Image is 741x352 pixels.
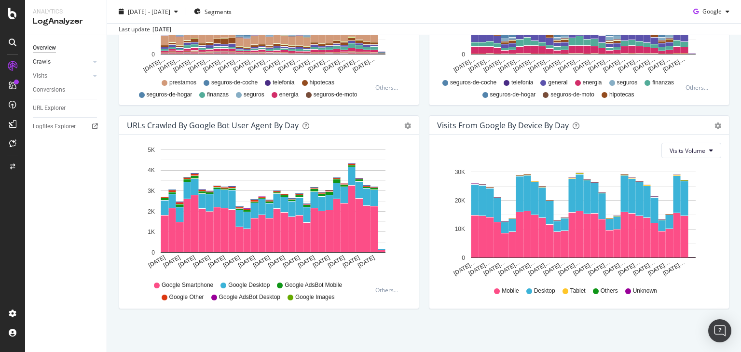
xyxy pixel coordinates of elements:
[267,254,286,269] text: [DATE]
[462,51,465,58] text: 0
[534,287,555,295] span: Desktop
[152,25,171,34] div: [DATE]
[375,286,402,294] div: Others...
[312,254,331,269] text: [DATE]
[689,4,733,19] button: Google
[148,147,155,153] text: 5K
[490,91,536,99] span: seguros-de-hogar
[222,254,241,269] text: [DATE]
[190,4,235,19] button: Segments
[115,4,182,19] button: [DATE] - [DATE]
[192,254,211,269] text: [DATE]
[601,287,618,295] span: Others
[33,43,56,53] div: Overview
[455,226,465,233] text: 10K
[33,8,99,16] div: Analytics
[211,79,258,87] span: seguros-de-coche
[462,255,465,261] text: 0
[327,254,346,269] text: [DATE]
[357,254,376,269] text: [DATE]
[148,208,155,215] text: 2K
[404,122,411,129] div: gear
[33,71,47,81] div: Visits
[177,254,196,269] text: [DATE]
[702,7,722,15] span: Google
[33,85,65,95] div: Conversions
[33,122,100,132] a: Logfiles Explorer
[147,254,166,269] text: [DATE]
[237,254,256,269] text: [DATE]
[219,293,280,301] span: Google AdsBot Desktop
[285,281,342,289] span: Google AdsBot Mobile
[314,91,357,99] span: seguros-de-moto
[342,254,361,269] text: [DATE]
[570,287,586,295] span: Tablet
[33,103,100,113] a: URL Explorer
[119,25,171,34] div: Last update
[128,7,170,15] span: [DATE] - [DATE]
[228,281,270,289] span: Google Desktop
[686,83,713,92] div: Others...
[33,122,76,132] div: Logfiles Explorer
[207,91,229,99] span: finanzas
[33,43,100,53] a: Overview
[162,281,213,289] span: Google Smartphone
[148,229,155,235] text: 1K
[207,254,226,269] text: [DATE]
[33,71,90,81] a: Visits
[295,293,334,301] span: Google Images
[437,121,569,130] div: Visits From Google By Device By Day
[148,188,155,194] text: 3K
[455,197,465,204] text: 20K
[548,79,567,87] span: general
[33,16,99,27] div: LogAnalyzer
[127,143,408,277] svg: A chart.
[708,319,731,342] div: Open Intercom Messenger
[282,254,301,269] text: [DATE]
[617,79,638,87] span: seguros
[652,79,674,87] span: finanzas
[151,51,155,58] text: 0
[633,287,657,295] span: Unknown
[273,79,294,87] span: telefonia
[511,79,533,87] span: telefonia
[33,103,66,113] div: URL Explorer
[310,79,334,87] span: hipotecas
[147,91,192,99] span: seguros-de-hogar
[169,293,204,301] span: Google Other
[279,91,299,99] span: energia
[151,249,155,256] text: 0
[252,254,271,269] text: [DATE]
[450,79,496,87] span: seguros-de-coche
[502,287,519,295] span: Mobile
[205,7,232,15] span: Segments
[437,166,718,278] svg: A chart.
[244,91,264,99] span: seguros
[162,254,181,269] text: [DATE]
[583,79,602,87] span: energia
[169,79,196,87] span: prestamos
[661,143,721,158] button: Visits Volume
[148,167,155,174] text: 4K
[33,57,90,67] a: Crawls
[455,169,465,176] text: 30K
[670,147,705,155] span: Visits Volume
[127,121,299,130] div: URLs Crawled by Google bot User Agent By Day
[33,85,100,95] a: Conversions
[714,122,721,129] div: gear
[33,57,51,67] div: Crawls
[297,254,316,269] text: [DATE]
[609,91,634,99] span: hipotecas
[375,83,402,92] div: Others...
[550,91,594,99] span: seguros-de-moto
